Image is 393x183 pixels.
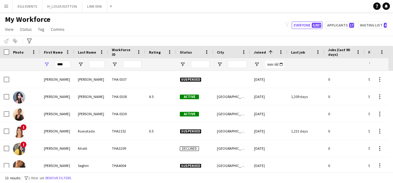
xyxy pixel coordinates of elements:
a: Status [17,25,34,33]
button: Remove filters [44,175,72,181]
img: Sonia Malik [13,108,25,121]
input: Workforce ID Filter Input [123,61,142,68]
span: Status [20,26,32,32]
span: Jobs (last 90 days) [328,47,353,57]
button: EGG EVENTS [13,0,42,12]
button: Open Filter Menu [78,62,83,67]
button: Open Filter Menu [368,62,374,67]
div: THA4004 [108,157,145,174]
div: THA 0339 [108,105,145,122]
div: 0 [324,105,365,122]
button: Applicants17 [325,22,355,29]
span: 1 filter set [28,176,44,180]
span: Active [180,95,199,99]
div: [GEOGRAPHIC_DATA] [213,88,250,105]
span: Joined [254,50,266,55]
span: 4,887 [312,23,321,28]
button: LINK VIVA [82,0,107,12]
span: ! [20,141,27,148]
input: Status Filter Input [191,61,209,68]
div: [DATE] [250,157,287,174]
div: Khalil [74,140,108,157]
input: City Filter Input [228,61,247,68]
div: [GEOGRAPHIC_DATA] [213,157,250,174]
button: Everyone4,887 [292,22,323,29]
div: [PERSON_NAME] [40,157,74,174]
span: ! [20,124,27,130]
div: [GEOGRAPHIC_DATA] [213,105,250,122]
span: Tag [38,26,44,32]
span: City [217,50,224,55]
button: Open Filter Menu [180,62,185,67]
div: 1,209 days [287,88,324,105]
span: Workforce ID [112,47,134,57]
input: First Name Filter Input [55,61,70,68]
div: [PERSON_NAME] [74,88,108,105]
div: 4.5 [145,88,176,105]
span: Rating [149,50,161,55]
div: Seghiri [74,157,108,174]
a: Comms [48,25,67,33]
span: Last job [291,50,305,55]
span: First Name [44,50,63,55]
div: [PERSON_NAME] [74,105,108,122]
input: Last Name Filter Input [89,61,104,68]
div: [PERSON_NAME] [40,123,74,140]
span: Photo [13,50,23,55]
div: [GEOGRAPHIC_DATA] [213,140,250,157]
span: 4 [384,23,387,28]
span: My Workforce [5,15,50,24]
img: Soniya Kuwatada [13,126,25,138]
div: [GEOGRAPHIC_DATA] [213,123,250,140]
span: View [5,26,14,32]
div: 1,231 days [287,123,324,140]
div: [DATE] [250,88,287,105]
img: Sonia Seghiri [13,160,25,173]
div: THA3209 [108,140,145,157]
div: 0.5 [145,123,176,140]
div: THA 0338 [108,88,145,105]
div: THA 0337 [108,71,145,88]
img: Sonia Khalil [13,143,25,155]
div: 0 [324,88,365,105]
button: Open Filter Menu [44,62,49,67]
div: [PERSON_NAME] [40,71,74,88]
div: [DATE] [250,140,287,157]
span: Declined [180,146,199,151]
app-action-btn: Advanced filters [26,37,33,45]
div: [PERSON_NAME] [40,88,74,105]
span: Last Name [78,50,96,55]
div: [PERSON_NAME] [40,105,74,122]
span: Active [180,112,199,116]
a: View [2,25,16,33]
div: 0 [324,71,365,88]
span: Suspended [180,77,201,82]
button: Open Filter Menu [217,62,222,67]
span: Suspended [180,164,201,168]
button: Open Filter Menu [254,62,260,67]
div: [DATE] [250,123,287,140]
div: 0 [324,123,365,140]
span: Profile [368,50,381,55]
img: Sonia Harchandani [13,91,25,104]
div: Kuwatada [74,123,108,140]
div: 0 [324,140,365,157]
button: H_LOUIS VUITTON [42,0,82,12]
div: [PERSON_NAME] [40,140,74,157]
div: THA2152 [108,123,145,140]
button: Waiting list4 [358,22,388,29]
span: 17 [349,23,354,28]
input: Joined Filter Input [265,61,284,68]
span: Suspended [180,129,201,134]
span: Status [180,50,192,55]
a: Tag [36,25,47,33]
div: [DATE] [250,105,287,122]
div: [DATE] [250,71,287,88]
span: Comms [51,26,65,32]
button: Open Filter Menu [112,62,117,67]
div: [PERSON_NAME] [74,71,108,88]
div: 0 [324,157,365,174]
